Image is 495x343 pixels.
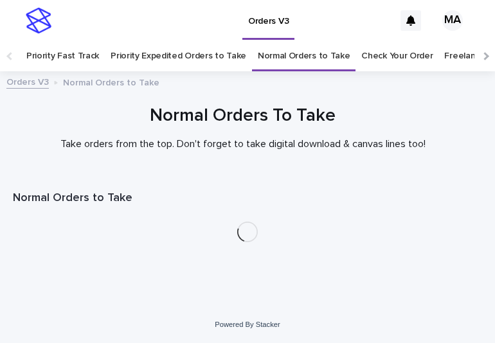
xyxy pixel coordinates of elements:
[442,10,463,31] div: MA
[13,191,482,206] h1: Normal Orders to Take
[361,41,433,71] a: Check Your Order
[26,41,99,71] a: Priority Fast Track
[13,104,473,128] h1: Normal Orders To Take
[215,321,280,328] a: Powered By Stacker
[111,41,246,71] a: Priority Expedited Orders to Take
[26,8,51,33] img: stacker-logo-s-only.png
[6,74,49,89] a: Orders V3
[13,138,473,150] p: Take orders from the top. Don't forget to take digital download & canvas lines too!
[63,75,159,89] p: Normal Orders to Take
[258,41,350,71] a: Normal Orders to Take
